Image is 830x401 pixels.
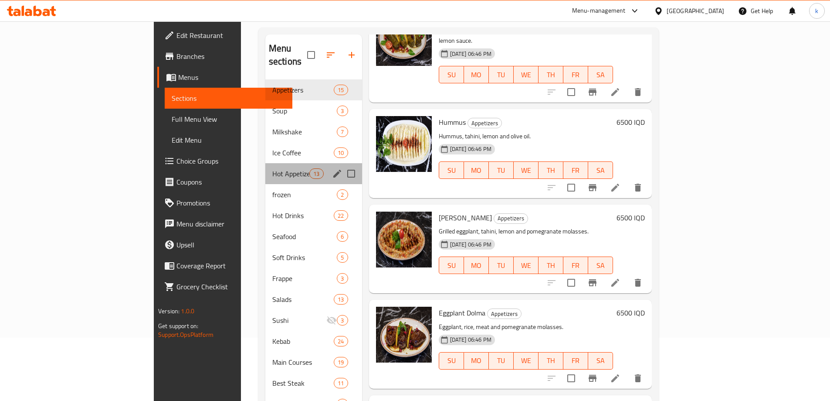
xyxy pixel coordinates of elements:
div: Milkshake7 [265,121,362,142]
button: TU [489,66,514,83]
span: Appetizers [488,309,521,319]
a: Promotions [157,192,292,213]
div: items [337,127,348,137]
span: Promotions [176,198,285,208]
div: Appetizers [468,118,502,128]
span: Full Menu View [172,114,285,124]
div: items [337,106,348,116]
span: 3 [337,274,347,283]
p: Eggplant, rice, meat and pomegranate molasses. [439,322,613,332]
button: SU [439,352,464,370]
span: TU [492,164,510,177]
img: Grape Leaves Dolma [376,10,432,66]
button: SU [439,66,464,83]
div: Seafood6 [265,226,362,247]
span: WE [517,164,535,177]
button: TH [539,352,563,370]
span: Milkshake [272,127,337,137]
span: Hummus [439,116,466,129]
span: TU [492,69,510,81]
span: 19 [334,358,347,367]
a: Edit Menu [165,130,292,151]
span: MO [468,259,485,272]
button: WE [514,161,539,179]
div: Ice Coffee10 [265,142,362,163]
button: SA [588,257,613,274]
button: delete [627,368,648,389]
span: Choice Groups [176,156,285,166]
span: Select to update [562,178,580,197]
div: Ice Coffee [272,147,334,158]
span: SA [592,164,610,177]
div: Menu-management [572,6,626,16]
a: Edit Restaurant [157,25,292,46]
span: MO [468,69,485,81]
span: Soft Drinks [272,252,337,263]
button: WE [514,66,539,83]
div: items [334,336,348,346]
div: Soft Drinks5 [265,247,362,268]
span: Sections [172,93,285,103]
span: SU [443,259,461,272]
a: Edit menu item [610,278,620,288]
a: Sections [165,88,292,109]
span: [PERSON_NAME] [439,211,492,224]
span: Upsell [176,240,285,250]
span: Eggplant Dolma [439,306,485,319]
button: FR [563,161,588,179]
span: [DATE] 06:46 PM [447,145,495,153]
span: Select to update [562,83,580,101]
h6: 6500 IQD [617,116,645,128]
span: Select to update [562,369,580,387]
a: Menus [157,67,292,88]
div: items [337,273,348,284]
span: Edit Restaurant [176,30,285,41]
a: Edit menu item [610,87,620,97]
button: delete [627,272,648,293]
div: items [337,189,348,200]
div: items [334,147,348,158]
button: Add section [341,45,362,65]
span: 6 [337,233,347,241]
svg: Inactive section [326,315,337,326]
div: frozen2 [265,184,362,205]
span: Edit Menu [172,135,285,145]
a: Support.OpsPlatform [158,329,213,340]
button: SA [588,161,613,179]
div: items [309,168,323,179]
div: Appetizers [272,85,334,95]
button: FR [563,66,588,83]
span: Hot Drinks [272,210,334,221]
div: Kebab24 [265,331,362,352]
button: MO [464,352,489,370]
span: MO [468,354,485,367]
a: Menu disclaimer [157,213,292,234]
button: SA [588,352,613,370]
span: 13 [310,170,323,178]
span: 2 [337,191,347,199]
span: 1.0.0 [181,305,194,317]
a: Coverage Report [157,255,292,276]
div: items [334,378,348,388]
span: Main Courses [272,357,334,367]
span: Select all sections [302,46,320,64]
span: TH [542,164,560,177]
span: Soup [272,106,337,116]
span: 22 [334,212,347,220]
button: TH [539,257,563,274]
span: Frappe [272,273,337,284]
a: Edit menu item [610,182,620,193]
div: items [334,210,348,221]
button: edit [331,167,344,180]
span: Salads [272,294,334,305]
span: frozen [272,189,337,200]
button: SU [439,257,464,274]
span: Best Steak [272,378,334,388]
span: FR [567,354,585,367]
span: Kebab [272,336,334,346]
